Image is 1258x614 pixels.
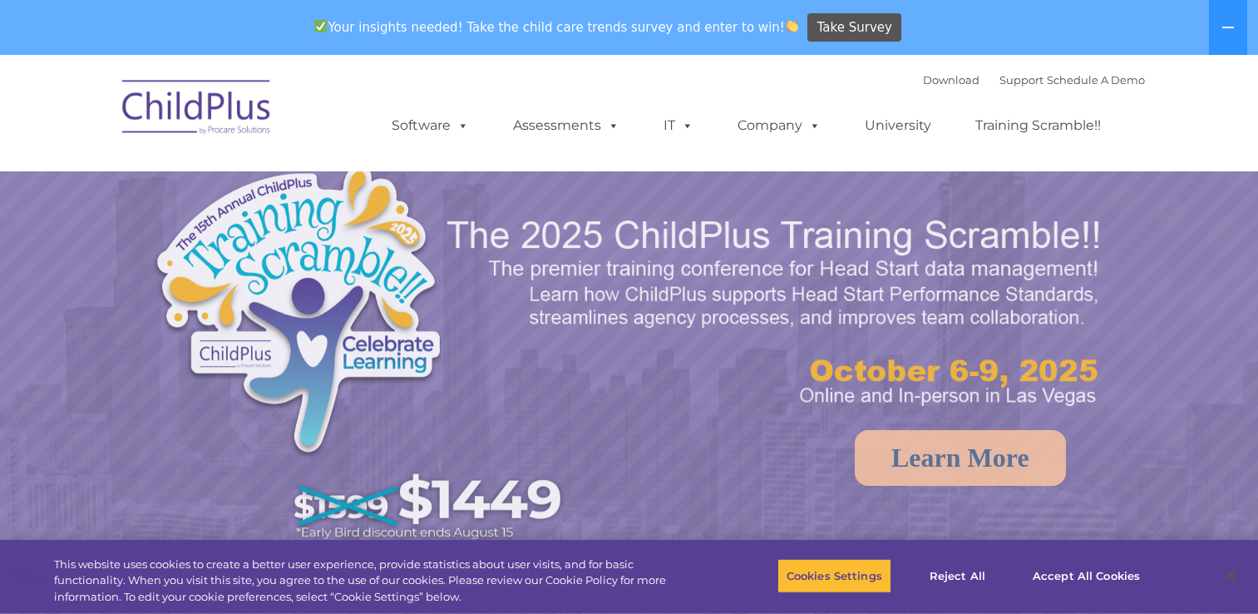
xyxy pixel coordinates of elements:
[777,558,891,593] button: Cookies Settings
[959,109,1117,142] a: Training Scramble!!
[923,73,1145,87] font: |
[855,430,1066,486] a: Learn More
[54,557,692,606] div: This website uses cookies to create a better user experience, provide statistics about user visit...
[647,109,710,142] a: IT
[308,11,806,43] span: Your insights needed! Take the child care trends survey and enter to win!
[923,73,979,87] a: Download
[1047,73,1145,87] a: Schedule A Demo
[496,109,636,142] a: Assessments
[375,109,486,142] a: Software
[905,558,1009,593] button: Reject All
[1213,557,1250,594] button: Close
[1024,558,1149,593] button: Accept All Cookies
[817,13,892,42] span: Take Survey
[807,13,901,42] a: Take Survey
[999,73,1043,87] a: Support
[786,20,798,32] img: 👏
[314,20,327,32] img: ✅
[114,68,280,151] img: ChildPlus by Procare Solutions
[721,109,837,142] a: Company
[848,109,948,142] a: University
